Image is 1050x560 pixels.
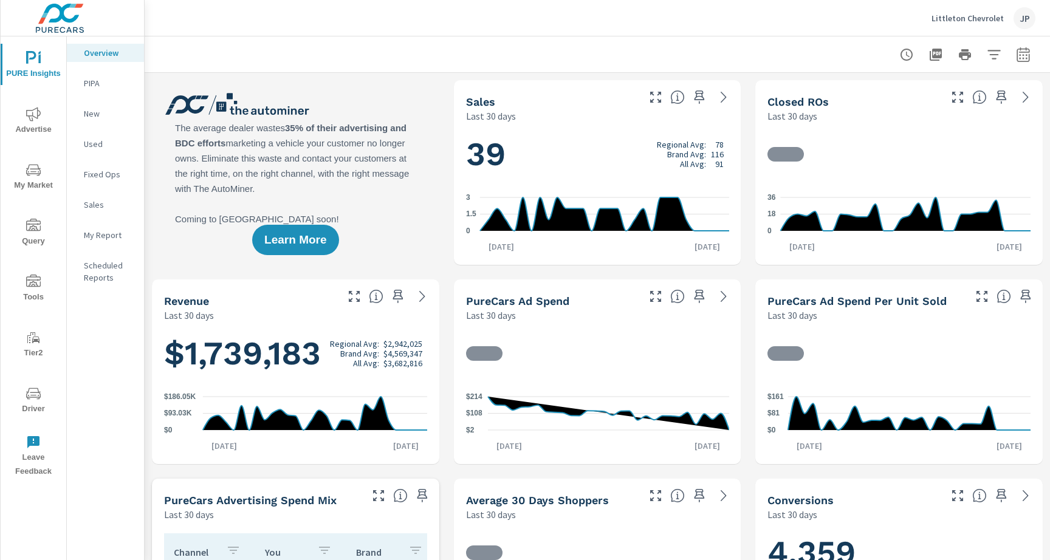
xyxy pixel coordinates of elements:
p: Last 30 days [767,507,817,522]
h1: $1,739,183 [164,333,427,374]
a: See more details in report [413,287,432,306]
text: $93.03K [164,409,192,418]
span: Average cost of advertising per each vehicle sold at the dealer over the selected date range. The... [997,289,1011,304]
p: All Avg: [353,358,379,368]
button: Make Fullscreen [345,287,364,306]
div: Sales [67,196,144,214]
text: $161 [767,392,784,401]
span: Save this to your personalized report [1016,287,1035,306]
a: See more details in report [714,87,733,107]
span: Save this to your personalized report [413,486,432,505]
text: $0 [164,426,173,434]
p: Last 30 days [767,109,817,123]
h5: Average 30 Days Shoppers [466,494,609,507]
span: This table looks at how you compare to the amount of budget you spend per channel as opposed to y... [393,488,408,503]
p: Last 30 days [466,308,516,323]
a: See more details in report [714,287,733,306]
p: You [265,546,307,558]
p: 116 [711,149,724,159]
button: Apply Filters [982,43,1006,67]
a: See more details in report [1016,87,1035,107]
button: Select Date Range [1011,43,1035,67]
p: Channel [174,546,216,558]
button: Make Fullscreen [369,486,388,505]
span: Learn More [264,234,326,245]
p: Last 30 days [767,308,817,323]
p: Brand [356,546,399,558]
span: Driver [4,386,63,416]
p: [DATE] [480,241,523,253]
span: Query [4,219,63,248]
p: Last 30 days [466,109,516,123]
p: Brand Avg: [340,349,379,358]
p: [DATE] [686,241,729,253]
text: $2 [466,426,475,434]
span: Tier2 [4,330,63,360]
div: Fixed Ops [67,165,144,183]
p: PIPA [84,77,134,89]
div: Overview [67,44,144,62]
p: Used [84,138,134,150]
p: Last 30 days [164,507,214,522]
span: Tools [4,275,63,304]
a: See more details in report [714,486,733,505]
p: Last 30 days [466,507,516,522]
p: Overview [84,47,134,59]
h5: PureCars Ad Spend [466,295,569,307]
button: Make Fullscreen [972,287,992,306]
p: Brand Avg: [667,149,706,159]
p: Regional Avg: [657,140,706,149]
p: 91 [715,159,724,169]
p: Fixed Ops [84,168,134,180]
span: Save this to your personalized report [992,486,1011,505]
p: New [84,108,134,120]
p: $2,942,025 [383,339,422,349]
span: A rolling 30 day total of daily Shoppers on the dealership website, averaged over the selected da... [670,488,685,503]
text: $214 [466,392,482,401]
div: My Report [67,226,144,244]
h5: PureCars Advertising Spend Mix [164,494,337,507]
button: Make Fullscreen [646,486,665,505]
button: Make Fullscreen [646,87,665,107]
button: Learn More [252,225,338,255]
span: Leave Feedback [4,435,63,479]
h5: PureCars Ad Spend Per Unit Sold [767,295,947,307]
text: 0 [767,227,772,235]
span: Number of Repair Orders Closed by the selected dealership group over the selected time range. [So... [972,90,987,104]
text: $81 [767,409,780,417]
span: Save this to your personalized report [690,287,709,306]
text: 1.5 [466,210,476,219]
p: Scheduled Reports [84,259,134,284]
p: [DATE] [488,440,530,452]
span: Advertise [4,107,63,137]
h5: Sales [466,95,495,108]
p: All Avg: [680,159,706,169]
div: New [67,104,144,123]
div: JP [1014,7,1035,29]
div: Scheduled Reports [67,256,144,287]
span: PURE Insights [4,51,63,81]
p: Sales [84,199,134,211]
h1: 39 [466,134,729,175]
span: Number of vehicles sold by the dealership over the selected date range. [Source: This data is sou... [670,90,685,104]
span: Total cost of media for all PureCars channels for the selected dealership group over the selected... [670,289,685,304]
p: $4,569,347 [383,349,422,358]
h5: Conversions [767,494,834,507]
span: Save this to your personalized report [388,287,408,306]
p: [DATE] [988,241,1031,253]
p: $3,682,816 [383,358,422,368]
button: Make Fullscreen [646,287,665,306]
p: [DATE] [788,440,831,452]
span: Save this to your personalized report [690,486,709,505]
text: 36 [767,193,776,202]
button: "Export Report to PDF" [924,43,948,67]
p: My Report [84,229,134,241]
text: 3 [466,193,470,202]
a: See more details in report [1016,486,1035,505]
p: [DATE] [203,440,245,452]
p: [DATE] [781,241,823,253]
text: 0 [466,227,470,235]
text: $0 [767,426,776,434]
div: Used [67,135,144,153]
span: My Market [4,163,63,193]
